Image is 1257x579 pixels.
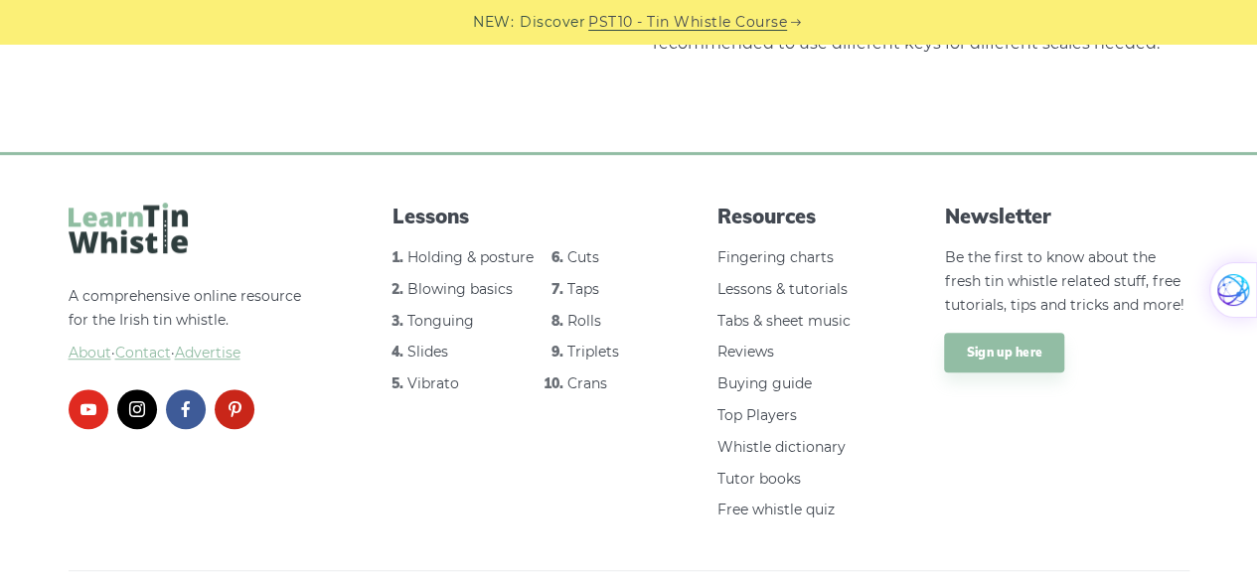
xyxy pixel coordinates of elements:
a: youtube [69,389,108,429]
a: Crans [567,374,607,392]
a: Tabs & sheet music [717,312,851,330]
span: Advertise [175,344,240,362]
a: Lessons & tutorials [717,280,848,298]
a: PST10 - Tin Whistle Course [588,11,787,34]
a: Slides [407,343,448,361]
img: LearnTinWhistle.com [69,203,188,253]
a: Vibrato [407,374,459,392]
a: Top Players [717,406,797,424]
a: Tonguing [407,312,474,330]
p: A comprehensive online resource for the Irish tin whistle. [69,285,313,365]
a: Fingering charts [717,248,834,266]
a: Reviews [717,343,774,361]
a: Rolls [567,312,601,330]
a: facebook [166,389,206,429]
a: Blowing basics [407,280,513,298]
a: Cuts [567,248,599,266]
a: Contact·Advertise [115,344,240,362]
a: About [69,344,111,362]
span: NEW: [473,11,514,34]
a: Holding & posture [407,248,534,266]
span: Resources [717,203,864,230]
a: Buying guide [717,374,812,392]
span: Newsletter [944,203,1188,230]
a: Taps [567,280,599,298]
span: Contact [115,344,171,362]
span: Lessons [393,203,637,230]
a: Free whistle quiz [717,501,835,518]
p: Be the first to know about the fresh tin whistle related stuff, free tutorials, tips and tricks a... [944,246,1188,317]
a: Tutor books [717,470,801,488]
span: · [69,342,313,365]
a: Sign up here [944,333,1064,372]
a: Triplets [567,343,619,361]
a: Whistle dictionary [717,438,846,456]
a: instagram [117,389,157,429]
span: Discover [520,11,585,34]
a: pinterest [215,389,254,429]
